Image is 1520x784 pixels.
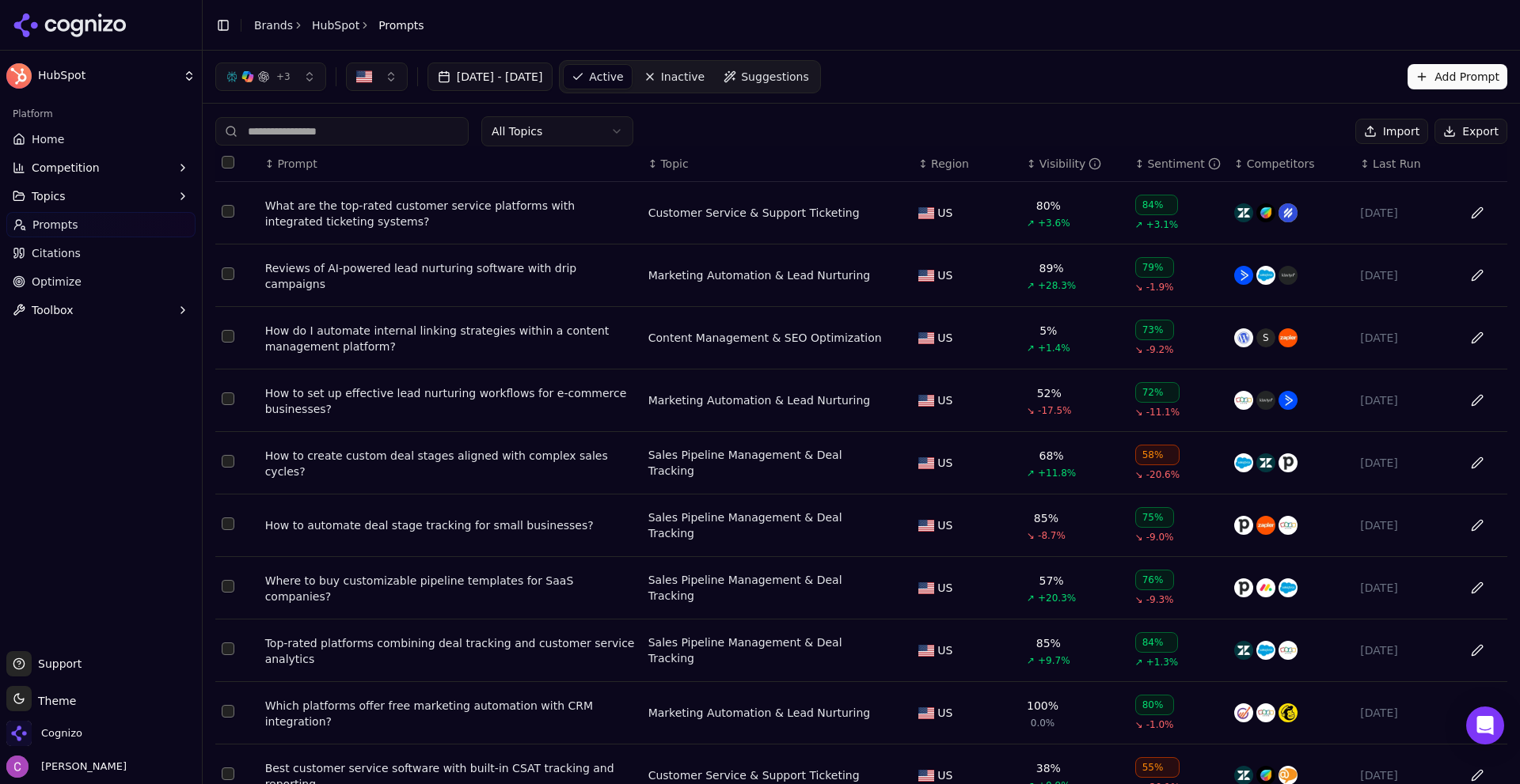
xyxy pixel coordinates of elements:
[32,188,66,204] span: Topics
[716,64,817,89] a: Suggestions
[1027,654,1035,667] span: ↗
[1146,343,1174,356] span: -9.2%
[1465,575,1490,600] button: Edit in sheet
[1465,700,1490,725] button: Edit in sheet
[1465,325,1490,350] button: Edit in sheet
[1256,328,1275,347] span: S
[1234,641,1253,660] img: zendesk
[1146,406,1180,419] span: -11.1%
[1256,203,1275,222] img: freshdesk
[741,69,809,85] span: Suggestions
[6,721,82,746] button: Open organization switcher
[1146,468,1180,481] span: -20.6%
[1466,706,1504,744] div: Open Intercom Messenger
[259,146,642,182] th: Prompt
[648,330,882,346] a: Content Management & SEO Optimization
[265,635,636,667] a: Top-rated platforms combining deal tracking and customer service analytics
[1034,510,1058,526] div: 85%
[937,705,952,721] span: US
[1256,641,1275,660] img: salesforce
[1135,257,1174,278] div: 79%
[254,19,293,32] a: Brands
[1256,391,1275,410] img: klaviyo
[937,455,952,471] span: US
[265,260,636,292] a: Reviews of AI-powered lead nurturing software with drip campaigns
[222,205,234,218] button: Select row 1
[589,69,623,85] span: Active
[6,184,196,209] button: Topics
[1027,404,1035,417] span: ↘
[6,756,28,778] img: Chris Abouraad
[265,198,636,229] a: What are the top-rated customer service platforms with integrated ticketing systems?
[265,385,636,417] a: How to set up effective lead nurturing workflows for e-commerce businesses?
[648,705,871,721] a: Marketing Automation & Lead Nurturing
[1279,703,1298,722] img: mailchimp
[1360,580,1446,596] div: [DATE]
[1360,517,1446,533] div: [DATE]
[648,509,887,541] a: Sales Pipeline Management & Deal Tracking
[6,155,196,180] button: Competition
[918,156,1014,172] div: ↕Region
[1234,266,1253,285] img: activecampaign
[937,205,952,221] span: US
[6,127,196,152] a: Home
[312,17,359,33] a: HubSpot
[563,64,632,89] a: Active
[222,705,234,718] button: Select row 9
[1036,760,1061,776] div: 38%
[265,698,636,729] a: Which platforms offer free marketing automation with CRM integration?
[648,572,887,604] a: Sales Pipeline Management & Deal Tracking
[918,332,934,344] img: US flag
[648,205,860,221] a: Customer Service & Support Ticketing
[32,131,64,147] span: Home
[1373,156,1420,172] span: Last Run
[1038,404,1071,417] span: -17.5%
[1360,642,1446,658] div: [DATE]
[1135,343,1143,356] span: ↘
[1279,641,1298,660] img: zoho
[1027,467,1035,479] span: ↗
[222,392,234,405] button: Select row 4
[636,64,713,89] a: Inactive
[265,517,636,533] a: How to automate deal stage tracking for small businesses?
[277,156,317,172] span: Prompt
[222,267,234,280] button: Select row 2
[6,721,32,746] img: Cognizo
[918,707,934,719] img: US flag
[918,645,934,657] img: US flag
[32,245,81,261] span: Citations
[265,573,636,604] a: Where to buy customizable pipeline templates for SaaS companies?
[1234,578,1253,597] img: pipedrive
[1146,656,1179,668] span: +1.3%
[265,448,636,479] a: How to create custom deal stages aligned with complex sales cycles?
[1135,445,1180,465] div: 58%
[1036,635,1061,651] div: 85%
[1135,695,1174,715] div: 80%
[642,146,913,182] th: Topic
[1234,516,1253,535] img: pipedrive
[265,323,636,354] a: How do I automate internal linking strategies within a content management platform?
[912,146,1020,182] th: Region
[1027,217,1035,229] span: ↗
[1465,638,1490,663] button: Edit in sheet
[222,330,234,343] button: Select row 3
[918,520,934,532] img: US flag
[1279,516,1298,535] img: zoho
[1465,200,1490,225] button: Edit in sheet
[222,156,234,169] button: Select all rows
[648,447,887,479] div: Sales Pipeline Management & Deal Tracking
[1027,279,1035,292] span: ↗
[222,455,234,468] button: Select row 5
[1360,267,1446,283] div: [DATE]
[1360,205,1446,221] div: [DATE]
[648,634,887,666] div: Sales Pipeline Management & Deal Tracking
[1360,767,1446,783] div: [DATE]
[6,101,196,127] div: Platform
[1135,570,1174,590] div: 76%
[1027,592,1035,604] span: ↗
